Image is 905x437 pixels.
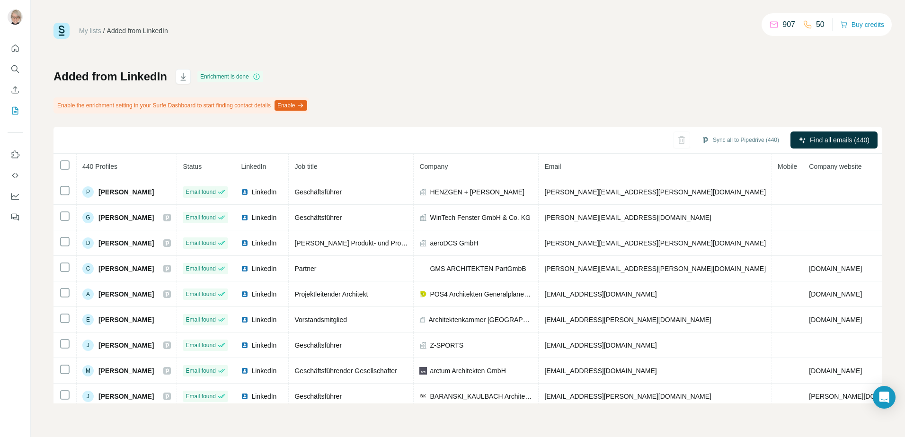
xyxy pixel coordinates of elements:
[8,209,23,226] button: Feedback
[810,135,870,145] span: Find all emails (440)
[294,290,368,298] span: Projektleitender Architekt
[8,167,23,184] button: Use Surfe API
[82,391,94,402] div: J
[430,366,506,376] span: arctum Architekten GmbH
[241,367,248,375] img: LinkedIn logo
[429,315,533,324] span: Architektenkammer [GEOGRAPHIC_DATA]
[107,26,168,35] div: Added from LinkedIn
[544,367,657,375] span: [EMAIL_ADDRESS][DOMAIN_NAME]
[430,187,524,197] span: HENZGEN + [PERSON_NAME]
[544,214,711,221] span: [PERSON_NAME][EMAIL_ADDRESS][DOMAIN_NAME]
[419,266,427,271] img: company-logo
[544,290,657,298] span: [EMAIL_ADDRESS][DOMAIN_NAME]
[241,290,248,298] img: LinkedIn logo
[251,213,276,222] span: LinkedIn
[809,290,862,298] span: [DOMAIN_NAME]
[419,393,427,400] img: company-logo
[98,341,154,350] span: [PERSON_NAME]
[251,341,276,350] span: LinkedIn
[294,214,342,221] span: Geschäftsführer
[544,265,766,272] span: [PERSON_NAME][EMAIL_ADDRESS][PERSON_NAME][DOMAIN_NAME]
[294,163,317,170] span: Job title
[251,366,276,376] span: LinkedIn
[809,163,861,170] span: Company website
[82,314,94,325] div: E
[544,393,711,400] span: [EMAIL_ADDRESS][PERSON_NAME][DOMAIN_NAME]
[241,188,248,196] img: LinkedIn logo
[98,315,154,324] span: [PERSON_NAME]
[544,341,657,349] span: [EMAIL_ADDRESS][DOMAIN_NAME]
[544,239,766,247] span: [PERSON_NAME][EMAIL_ADDRESS][PERSON_NAME][DOMAIN_NAME]
[544,163,561,170] span: Email
[778,163,797,170] span: Mobile
[241,316,248,323] img: LinkedIn logo
[8,102,23,119] button: My lists
[53,97,309,114] div: Enable the enrichment setting in your Surfe Dashboard to start finding contact details
[241,265,248,272] img: LinkedIn logo
[419,367,427,375] img: company-logo
[82,212,94,223] div: G
[294,341,342,349] span: Geschäftsführer
[419,163,448,170] span: Company
[186,264,215,273] span: Email found
[8,40,23,57] button: Quick start
[294,316,347,323] span: Vorstandsmitglied
[183,163,202,170] span: Status
[241,393,248,400] img: LinkedIn logo
[251,392,276,401] span: LinkedIn
[82,263,94,274] div: C
[251,238,276,248] span: LinkedIn
[816,19,825,30] p: 50
[695,133,786,147] button: Sync all to Pipedrive (440)
[186,188,215,196] span: Email found
[544,316,711,323] span: [EMAIL_ADDRESS][PERSON_NAME][DOMAIN_NAME]
[294,239,450,247] span: [PERSON_NAME] Produkt- und Projektmanagement
[840,18,884,31] button: Buy credits
[82,288,94,300] div: A
[186,341,215,350] span: Email found
[782,19,795,30] p: 907
[790,131,878,149] button: Find all emails (440)
[82,163,117,170] span: 440 Profiles
[98,213,154,222] span: [PERSON_NAME]
[53,23,70,39] img: Surfe Logo
[809,367,862,375] span: [DOMAIN_NAME]
[186,290,215,298] span: Email found
[98,264,154,273] span: [PERSON_NAME]
[197,71,263,82] div: Enrichment is done
[251,315,276,324] span: LinkedIn
[53,69,167,84] h1: Added from LinkedIn
[430,264,526,273] span: GMS ARCHITEKTEN PartGmbB
[8,188,23,205] button: Dashboard
[8,146,23,163] button: Use Surfe on LinkedIn
[98,187,154,197] span: [PERSON_NAME]
[294,367,397,375] span: Geschäftsführender Gesellschafter
[430,341,463,350] span: Z-SPORTS
[79,27,101,35] a: My lists
[186,315,215,324] span: Email found
[251,264,276,273] span: LinkedIn
[8,9,23,25] img: Avatar
[430,289,532,299] span: POS4 Architekten Generalplaner GmbH
[430,213,530,222] span: WinTech Fenster GmbH & Co. KG
[103,26,105,35] li: /
[82,186,94,198] div: P
[186,392,215,401] span: Email found
[186,213,215,222] span: Email found
[186,367,215,375] span: Email found
[809,265,862,272] span: [DOMAIN_NAME]
[8,61,23,78] button: Search
[8,81,23,98] button: Enrich CSV
[241,239,248,247] img: LinkedIn logo
[241,163,266,170] span: LinkedIn
[186,239,215,247] span: Email found
[82,365,94,376] div: M
[294,265,316,272] span: Partner
[294,188,342,196] span: Geschäftsführer
[809,316,862,323] span: [DOMAIN_NAME]
[430,392,532,401] span: BARANSKI_KAULBACH Architekten PartGmbB
[419,290,427,298] img: company-logo
[98,238,154,248] span: [PERSON_NAME]
[544,188,766,196] span: [PERSON_NAME][EMAIL_ADDRESS][PERSON_NAME][DOMAIN_NAME]
[82,340,94,351] div: J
